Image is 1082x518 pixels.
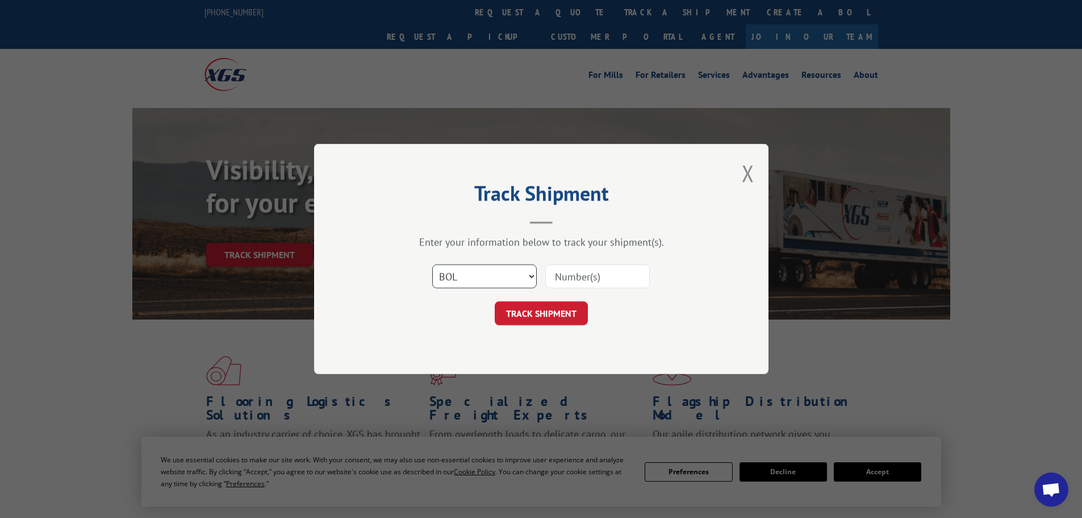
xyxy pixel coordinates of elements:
h2: Track Shipment [371,185,712,207]
button: Close modal [742,158,754,188]
input: Number(s) [545,264,650,288]
button: TRACK SHIPMENT [495,301,588,325]
div: Enter your information below to track your shipment(s). [371,235,712,248]
div: Open chat [1034,473,1068,507]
